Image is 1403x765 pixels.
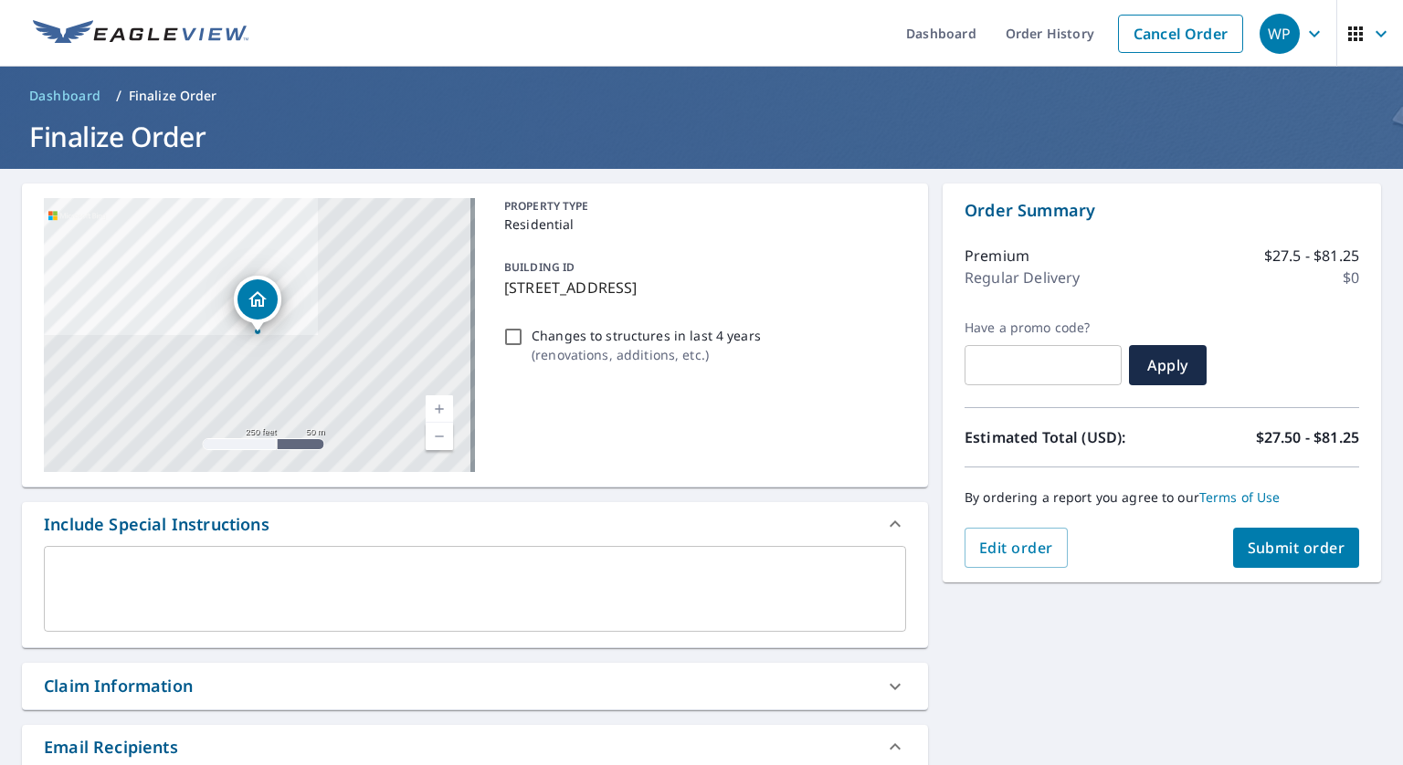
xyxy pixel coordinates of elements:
[29,87,101,105] span: Dashboard
[1233,528,1360,568] button: Submit order
[965,426,1162,448] p: Estimated Total (USD):
[965,489,1359,506] p: By ordering a report you agree to our
[116,85,121,107] li: /
[965,198,1359,223] p: Order Summary
[22,502,928,546] div: Include Special Instructions
[1129,345,1207,385] button: Apply
[504,277,899,299] p: [STREET_ADDRESS]
[426,395,453,423] a: Current Level 17, Zoom In
[1248,538,1345,558] span: Submit order
[504,215,899,234] p: Residential
[426,423,453,450] a: Current Level 17, Zoom Out
[965,267,1080,288] p: Regular Delivery
[1264,245,1359,267] p: $27.5 - $81.25
[1343,267,1359,288] p: $0
[1144,355,1192,375] span: Apply
[33,20,248,47] img: EV Logo
[22,118,1381,155] h1: Finalize Order
[234,276,281,332] div: Dropped pin, building 1, Residential property, 853 Lighthouse Dr Corolla, NC 27927
[979,538,1053,558] span: Edit order
[1260,14,1300,54] div: WP
[965,245,1029,267] p: Premium
[22,663,928,709] div: Claim Information
[44,512,269,537] div: Include Special Instructions
[532,326,761,345] p: Changes to structures in last 4 years
[22,81,1381,110] nav: breadcrumb
[1199,488,1281,506] a: Terms of Use
[965,320,1122,336] label: Have a promo code?
[44,735,178,760] div: Email Recipients
[532,345,761,364] p: ( renovations, additions, etc. )
[22,81,109,110] a: Dashboard
[965,528,1068,568] button: Edit order
[1118,15,1243,53] a: Cancel Order
[44,674,193,698] div: Claim Information
[1256,426,1359,448] p: $27.50 - $81.25
[504,259,575,275] p: BUILDING ID
[129,87,217,105] p: Finalize Order
[504,198,899,215] p: PROPERTY TYPE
